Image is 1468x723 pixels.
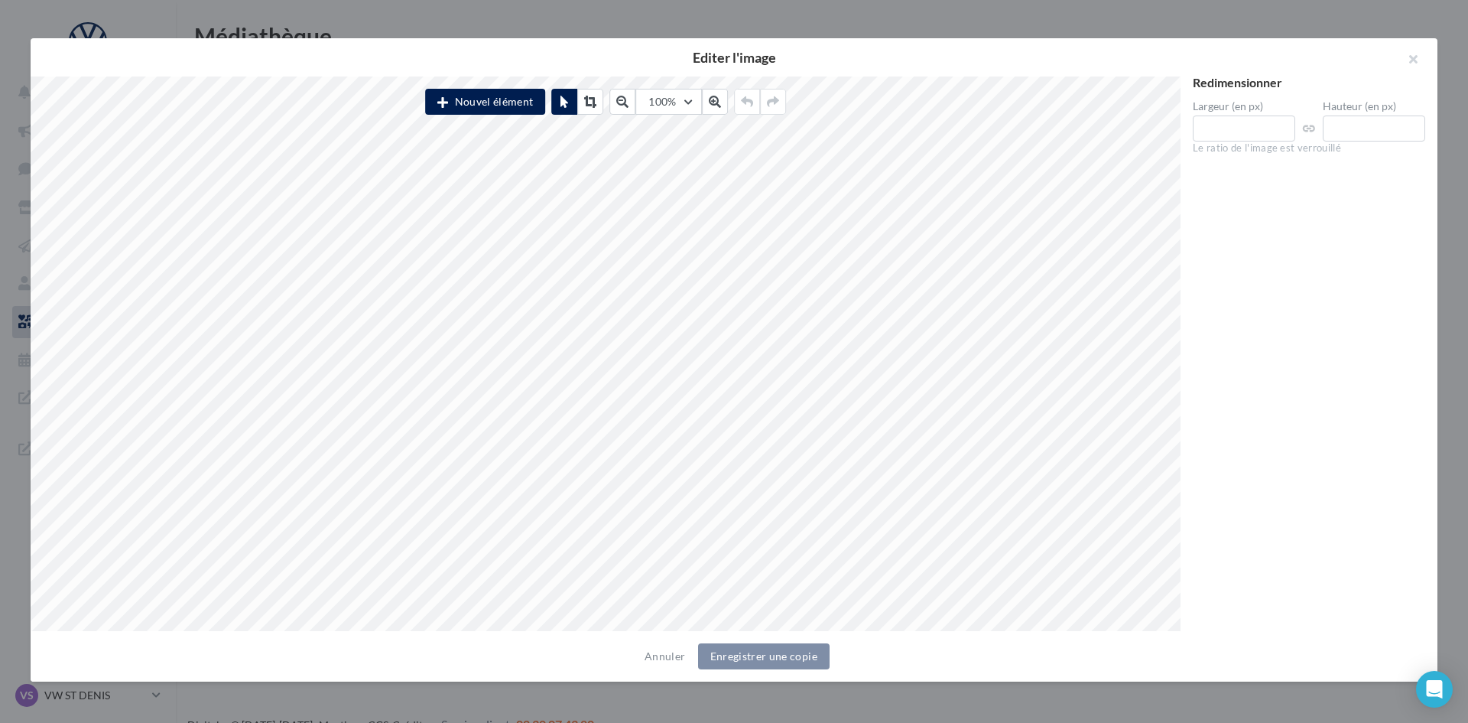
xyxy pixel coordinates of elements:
h2: Editer l'image [55,50,1413,64]
button: Enregistrer une copie [698,643,830,669]
label: Largeur (en px) [1193,101,1295,112]
div: Open Intercom Messenger [1416,671,1453,708]
div: Redimensionner [1193,77,1425,89]
div: Le ratio de l'image est verrouillé [1193,142,1425,155]
button: Nouvel élément [425,89,545,115]
label: Hauteur (en px) [1323,101,1425,112]
button: 100% [635,89,701,115]
button: Annuler [638,647,691,666]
